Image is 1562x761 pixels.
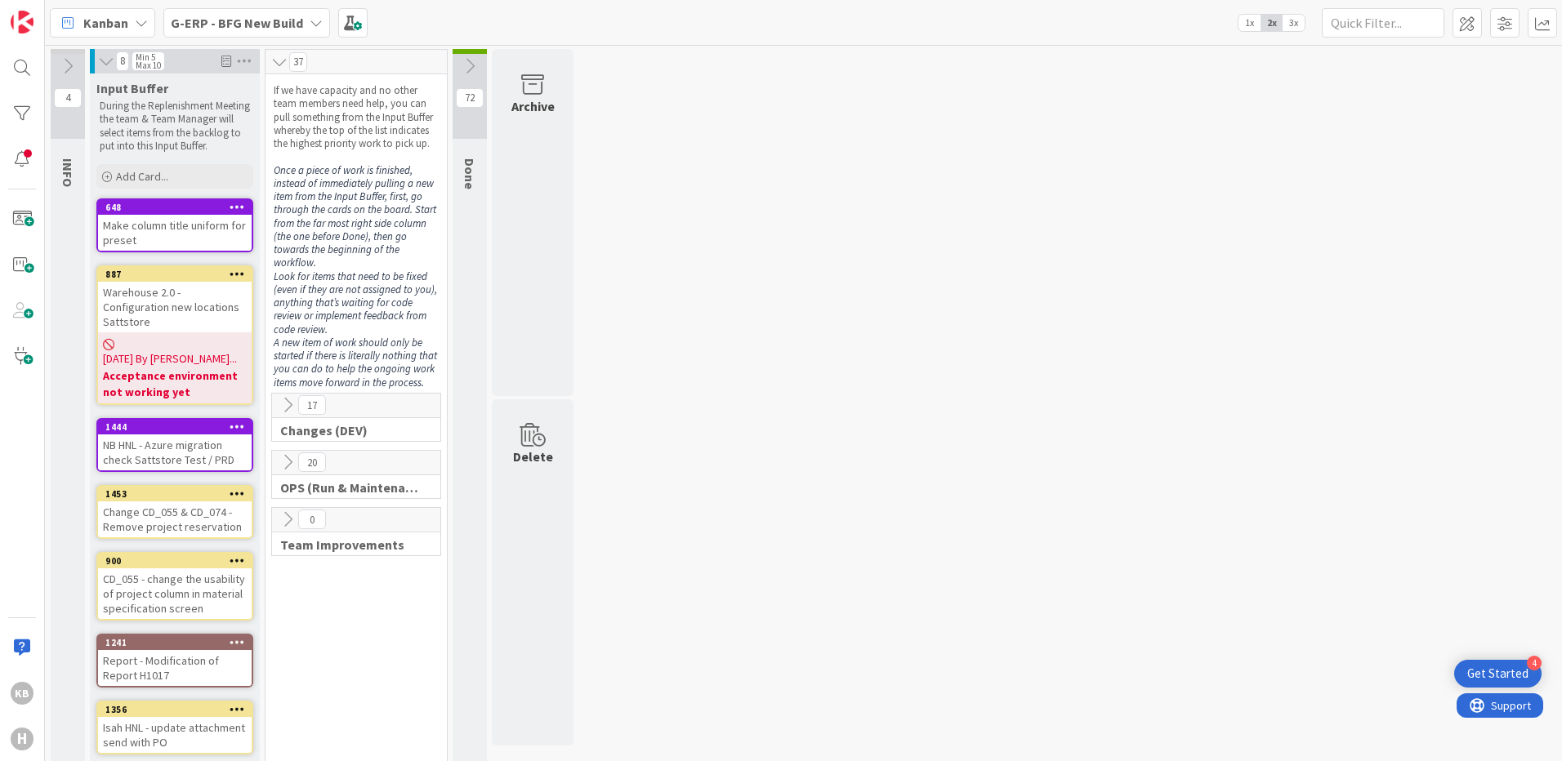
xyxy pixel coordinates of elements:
input: Quick Filter... [1322,8,1444,38]
div: 1453Change CD_055 & CD_074 - Remove project reservation [98,487,252,537]
div: NB HNL - Azure migration check Sattstore Test / PRD [98,434,252,470]
a: 1241Report - Modification of Report H1017 [96,634,253,688]
span: Support [34,2,74,22]
a: 1453Change CD_055 & CD_074 - Remove project reservation [96,485,253,539]
div: KB [11,682,33,705]
div: Archive [511,96,555,116]
div: 4 [1527,656,1542,670]
div: 648 [98,200,252,215]
div: 1453 [105,488,252,500]
span: 4 [54,88,82,108]
div: 1241 [98,635,252,650]
div: 900 [98,554,252,568]
div: 1444 [98,420,252,434]
span: Done [462,158,478,189]
img: Visit kanbanzone.com [11,11,33,33]
span: Team Improvements [280,536,420,553]
div: 1241 [105,637,252,648]
b: Acceptance environment not working yet [103,367,247,400]
span: 2x [1261,15,1283,31]
div: 887 [105,269,252,280]
div: 1356 [105,704,252,715]
div: Report - Modification of Report H1017 [98,650,252,686]
b: G-ERP - BFG New Build [171,15,303,31]
div: Isah HNL - update attachment send with PO [98,717,252,753]
span: 37 [289,52,307,72]
div: 900CD_055 - change the usability of project column in material specification screen [98,554,252,619]
span: Input Buffer [96,80,168,96]
span: Changes (DEV) [280,422,420,438]
div: 648 [105,202,252,213]
span: 17 [298,395,326,415]
div: Change CD_055 & CD_074 - Remove project reservation [98,501,252,537]
div: H [11,728,33,750]
span: 20 [298,452,326,472]
div: 1444NB HNL - Azure migration check Sattstore Test / PRD [98,420,252,470]
em: A new item of work should only be started if there is literally nothing that you can do to help t... [274,336,440,389]
div: Max 10 [136,61,161,69]
div: Get Started [1467,665,1529,682]
div: CD_055 - change the usability of project column in material specification screen [98,568,252,619]
div: Min 5 [136,53,155,61]
p: During the Replenishment Meeting the team & Team Manager will select items from the backlog to pu... [100,100,250,153]
p: If we have capacity and no other team members need help, you can pull something from the Input Bu... [274,84,439,150]
span: 3x [1283,15,1305,31]
span: 1x [1238,15,1261,31]
div: 648Make column title uniform for preset [98,200,252,251]
span: 0 [298,510,326,529]
a: 900CD_055 - change the usability of project column in material specification screen [96,552,253,621]
span: 72 [456,88,484,108]
div: 900 [105,555,252,567]
div: 1241Report - Modification of Report H1017 [98,635,252,686]
div: 1356Isah HNL - update attachment send with PO [98,702,252,753]
div: Open Get Started checklist, remaining modules: 4 [1454,660,1542,688]
div: 887Warehouse 2.0 - Configuration new locations Sattstore [98,267,252,332]
div: 1356 [98,702,252,717]
span: Kanban [83,13,128,33]
div: 1453 [98,487,252,501]
span: INFO [60,158,76,187]
a: 887Warehouse 2.0 - Configuration new locations Sattstore[DATE] By [PERSON_NAME]...Acceptance envi... [96,265,253,405]
span: Add Card... [116,169,168,184]
span: OPS (Run & Maintenance) [280,479,420,496]
div: Make column title uniform for preset [98,215,252,251]
span: 8 [116,51,129,71]
em: Once a piece of work is finished, instead of immediately pulling a new item from the Input Buffer... [274,163,439,270]
div: 887 [98,267,252,282]
em: Look for items that need to be fixed (even if they are not assigned to you), anything that’s wait... [274,269,440,336]
span: [DATE] By [PERSON_NAME]... [103,350,237,367]
a: 1356Isah HNL - update attachment send with PO [96,701,253,754]
a: 648Make column title uniform for preset [96,198,253,252]
a: 1444NB HNL - Azure migration check Sattstore Test / PRD [96,418,253,472]
div: Delete [513,447,553,466]
div: 1444 [105,421,252,433]
div: Warehouse 2.0 - Configuration new locations Sattstore [98,282,252,332]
